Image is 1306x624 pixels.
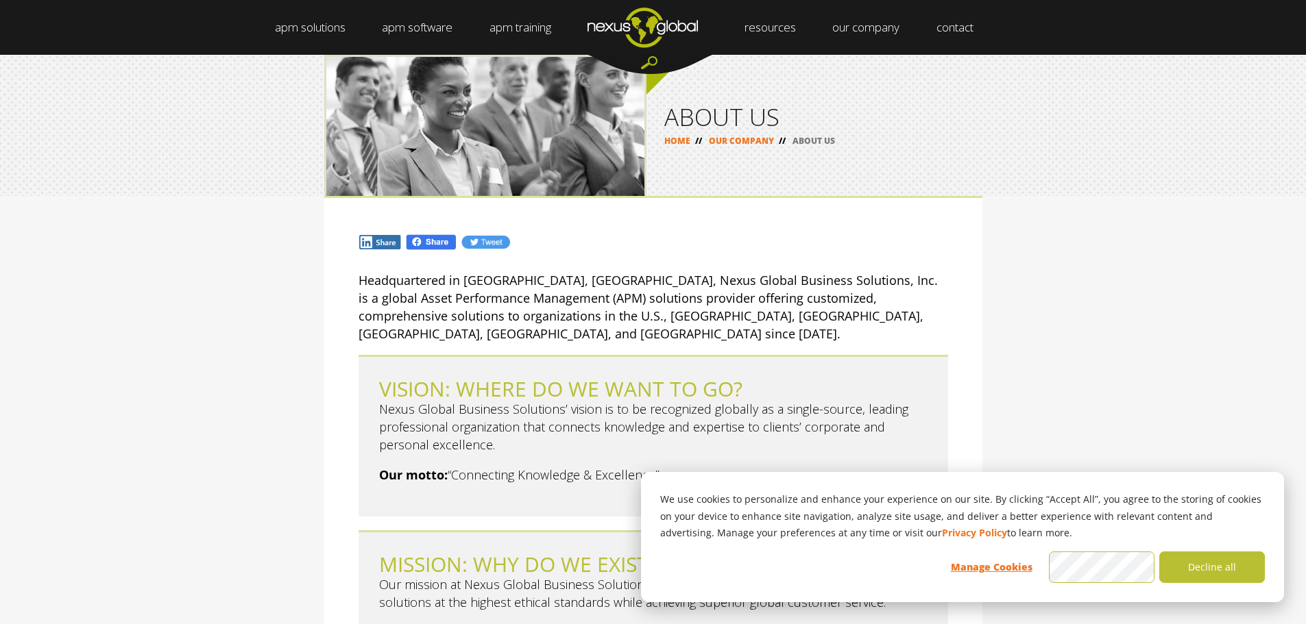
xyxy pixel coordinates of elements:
[379,553,928,575] h2: MISSION: WHY DO WE EXIST?
[939,551,1044,583] button: Manage Cookies
[774,135,790,147] span: //
[942,525,1007,542] a: Privacy Policy
[379,466,928,484] p: “Connecting Knowledge & Excellence”
[405,234,457,251] img: Fb.png
[379,466,448,483] strong: Our motto:
[379,400,928,453] p: Nexus Global Business Solutions’ vision is to be recognized globally as a single-source, leading ...
[359,271,948,342] p: Headquartered in [GEOGRAPHIC_DATA], [GEOGRAPHIC_DATA], Nexus Global Business Solutions, Inc. is a...
[709,135,774,147] a: OUR COMPANY
[641,472,1284,602] div: Cookie banner
[664,135,690,147] a: HOME
[461,234,510,250] img: Tw.jpg
[379,377,928,400] h2: VISION: WHERE DO WE WANT TO GO?
[1049,551,1154,583] button: Accept all
[660,491,1265,542] p: We use cookies to personalize and enhance your experience on our site. By clicking “Accept All”, ...
[1159,551,1265,583] button: Decline all
[359,234,402,250] img: In.jpg
[690,135,707,147] span: //
[664,105,965,129] h1: ABOUT US
[379,575,928,611] p: Our mission at Nexus Global Business Solutions is to deliver quantifiable, benefits-driven soluti...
